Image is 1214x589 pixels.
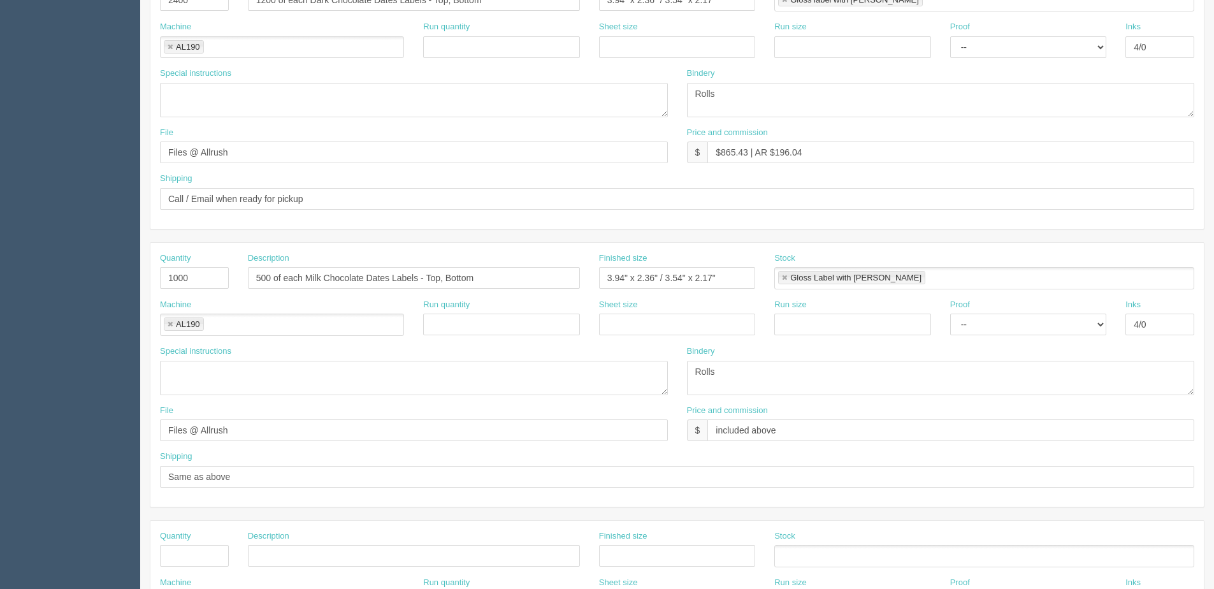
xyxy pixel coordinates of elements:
label: Quantity [160,530,191,542]
label: Proof [950,299,970,311]
label: Run size [774,299,807,311]
label: Sheet size [599,299,638,311]
label: Inks [1125,577,1141,589]
label: Proof [950,21,970,33]
label: Shipping [160,173,192,185]
label: Inks [1125,299,1141,311]
label: Description [248,252,289,265]
label: Stock [774,530,795,542]
label: Run size [774,577,807,589]
label: Shipping [160,451,192,463]
label: Special instructions [160,68,231,80]
label: Bindery [687,345,715,358]
textarea: Rolls [687,83,1195,117]
label: Sheet size [599,577,638,589]
label: Machine [160,21,191,33]
label: Run quantity [423,299,470,311]
label: Bindery [687,68,715,80]
div: AL190 [176,43,200,51]
label: Finished size [599,530,647,542]
div: AL190 [176,320,200,328]
label: Description [248,530,289,542]
label: Finished size [599,252,647,265]
div: $ [687,419,708,441]
label: Stock [774,252,795,265]
label: Sheet size [599,21,638,33]
label: Proof [950,577,970,589]
label: File [160,127,173,139]
label: Price and commission [687,405,768,417]
label: Run quantity [423,21,470,33]
label: Special instructions [160,345,231,358]
label: Quantity [160,252,191,265]
label: Machine [160,577,191,589]
div: $ [687,142,708,163]
label: Inks [1125,21,1141,33]
div: Gloss Label with [PERSON_NAME] [790,273,921,282]
label: File [160,405,173,417]
textarea: Rolls [687,361,1195,395]
label: Price and commission [687,127,768,139]
label: Run quantity [423,577,470,589]
label: Run size [774,21,807,33]
label: Machine [160,299,191,311]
